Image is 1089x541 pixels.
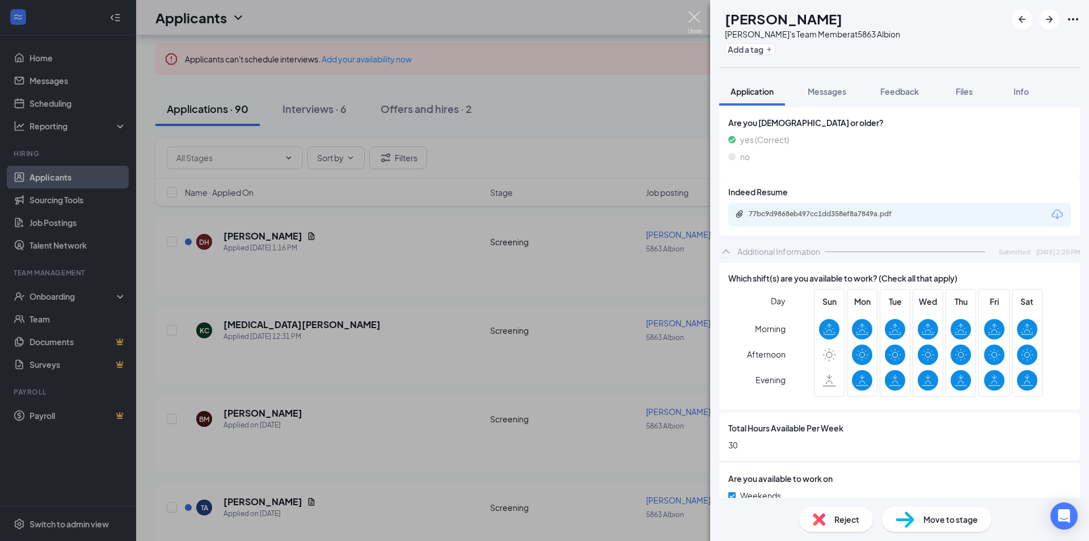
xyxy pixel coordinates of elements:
span: Mon [852,295,872,308]
h1: [PERSON_NAME] [725,9,842,28]
div: 77bc9d9868eb497cc1dd358ef8a7849a.pdf [749,209,907,219]
span: 30 [728,439,1071,451]
svg: ChevronUp [719,245,733,258]
span: yes (Correct) [740,133,789,146]
span: Total Hours Available Per Week [728,422,843,434]
span: Thu [951,295,971,308]
div: Open Intercom Messenger [1050,502,1078,530]
div: Additional Information [737,246,820,257]
span: no [740,150,750,163]
span: Sun [819,295,839,308]
span: Feedback [880,86,919,97]
svg: ArrowRight [1042,12,1056,26]
span: Application [731,86,774,97]
span: Fri [984,295,1004,308]
svg: Plus [766,46,773,53]
span: [DATE] 2:20 PM [1036,247,1080,257]
span: Info [1014,86,1029,97]
span: Submitted: [999,247,1032,257]
button: ArrowLeftNew [1012,9,1032,30]
button: PlusAdd a tag [725,43,775,55]
span: Tue [885,295,905,308]
a: Paperclip77bc9d9868eb497cc1dd358ef8a7849a.pdf [735,209,919,220]
span: Are you [DEMOGRAPHIC_DATA] or older? [728,116,1071,129]
span: Files [956,86,973,97]
span: Sat [1017,295,1037,308]
svg: ArrowLeftNew [1015,12,1029,26]
svg: Paperclip [735,209,744,219]
span: Weekends [740,489,781,502]
button: ArrowRight [1039,9,1060,30]
svg: Download [1050,208,1064,221]
span: Reject [834,513,859,526]
span: Move to stage [923,513,978,526]
span: Are you available to work on [728,472,833,485]
span: Indeed Resume [728,186,788,198]
svg: Ellipses [1066,12,1080,26]
div: [PERSON_NAME]'s Team Member at 5863 Albion [725,28,900,40]
span: Afternoon [747,344,786,364]
span: Messages [808,86,846,97]
span: Day [771,295,786,307]
span: Which shift(s) are you available to work? (Check all that apply) [728,272,957,284]
span: Wed [918,295,938,308]
span: Evening [755,370,786,390]
span: Morning [755,318,786,339]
